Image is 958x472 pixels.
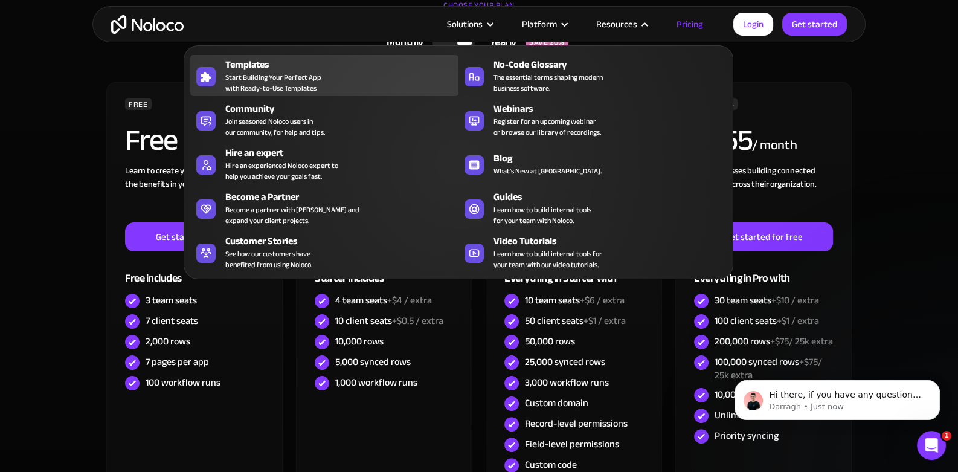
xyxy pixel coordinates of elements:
[715,355,833,382] div: 100,000 synced rows
[190,55,458,96] a: TemplatesStart Building Your Perfect Appwith Ready-to-Use Templates
[335,376,417,389] div: 1,000 workflow runs
[493,151,732,166] div: Blog
[493,248,602,270] span: Learn how to build internal tools for your team with our video tutorials.
[392,312,443,330] span: +$0.5 / extra
[525,438,619,451] div: Field-level permissions
[525,417,628,430] div: Record-level permissions
[458,55,727,96] a: No-Code GlossaryThe essential terms shaping modernbusiness software.
[146,314,198,328] div: 7 client seats
[596,16,637,32] div: Resources
[525,335,575,348] div: 50,000 rows
[225,72,321,94] span: Start Building Your Perfect App with Ready-to-Use Templates
[525,294,625,307] div: 10 team seats
[525,458,577,471] div: Custom code
[581,16,661,32] div: Resources
[507,16,581,32] div: Platform
[525,314,626,328] div: 50 client seats
[917,431,946,460] iframe: Intercom live chat
[146,355,209,369] div: 7 pages per app
[146,294,197,307] div: 3 team seats
[335,294,432,307] div: 4 team seats
[694,125,752,155] h2: 255
[715,314,819,328] div: 100 client seats
[225,160,338,182] div: Hire an experienced Noloco expert to help you achieve your goals fast.
[715,388,802,401] div: 10,000 workflow runs
[715,409,797,422] div: Unlimited user roles
[190,99,458,140] a: CommunityJoin seasoned Noloco users inour community, for help and tips.
[583,312,626,330] span: +$1 / extra
[225,146,464,160] div: Hire an expert
[694,164,833,222] div: For businesses building connected solutions across their organization. ‍
[770,332,833,351] span: +$75/ 25k extra
[752,136,797,155] div: / month
[225,248,312,270] span: See how our customers have benefited from using Noloco.
[225,234,464,248] div: Customer Stories
[661,16,718,32] a: Pricing
[111,15,184,34] a: home
[777,312,819,330] span: +$1 / extra
[733,13,773,36] a: Login
[458,187,727,228] a: GuidesLearn how to build internal toolsfor your team with Noloco.
[493,234,732,248] div: Video Tutorials
[225,116,325,138] span: Join seasoned Noloco users in our community, for help and tips.
[525,396,588,410] div: Custom domain
[782,13,847,36] a: Get started
[432,16,507,32] div: Solutions
[190,187,458,228] a: Become a PartnerBecome a partner with [PERSON_NAME] andexpand your client projects.
[225,204,359,226] div: Become a partner with [PERSON_NAME] and expand your client projects.
[525,376,609,389] div: 3,000 workflow runs
[146,335,190,348] div: 2,000 rows
[715,353,822,384] span: +$75/ 25k extra
[525,355,605,369] div: 25,000 synced rows
[493,166,602,176] span: What's New at [GEOGRAPHIC_DATA].
[125,251,264,291] div: Free includes
[125,98,152,110] div: FREE
[225,102,464,116] div: Community
[694,222,833,251] a: Get started for free
[493,72,603,94] span: The essential terms shaping modern business software.
[190,231,458,273] a: Customer StoriesSee how our customers havebenefited from using Noloco.
[493,204,591,226] span: Learn how to build internal tools for your team with Noloco.
[493,57,732,72] div: No-Code Glossary
[493,190,732,204] div: Guides
[715,335,833,348] div: 200,000 rows
[771,291,819,309] span: +$10 / extra
[225,57,464,72] div: Templates
[458,143,727,184] a: BlogWhat's New at [GEOGRAPHIC_DATA].
[942,431,951,441] span: 1
[125,222,264,251] a: Get started for free
[493,102,732,116] div: Webinars
[335,355,411,369] div: 5,000 synced rows
[225,190,464,204] div: Become a Partner
[715,429,779,442] div: Priority syncing
[493,116,601,138] span: Register for an upcoming webinar or browse our library of recordings.
[125,125,178,155] h2: Free
[184,28,733,279] nav: Resources
[522,16,557,32] div: Platform
[715,294,819,307] div: 30 team seats
[694,251,833,291] div: Everything in Pro with
[387,291,432,309] span: +$4 / extra
[716,355,958,439] iframe: Intercom notifications message
[335,314,443,328] div: 10 client seats
[146,376,220,389] div: 100 workflow runs
[335,335,384,348] div: 10,000 rows
[447,16,483,32] div: Solutions
[580,291,625,309] span: +$6 / extra
[190,143,458,184] a: Hire an expertHire an experienced Noloco expert tohelp you achieve your goals fast.
[458,231,727,273] a: Video TutorialsLearn how to build internal tools foryour team with our video tutorials.
[458,99,727,140] a: WebinarsRegister for an upcoming webinaror browse our library of recordings.
[125,164,264,222] div: Learn to create your first app and see the benefits in your team ‍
